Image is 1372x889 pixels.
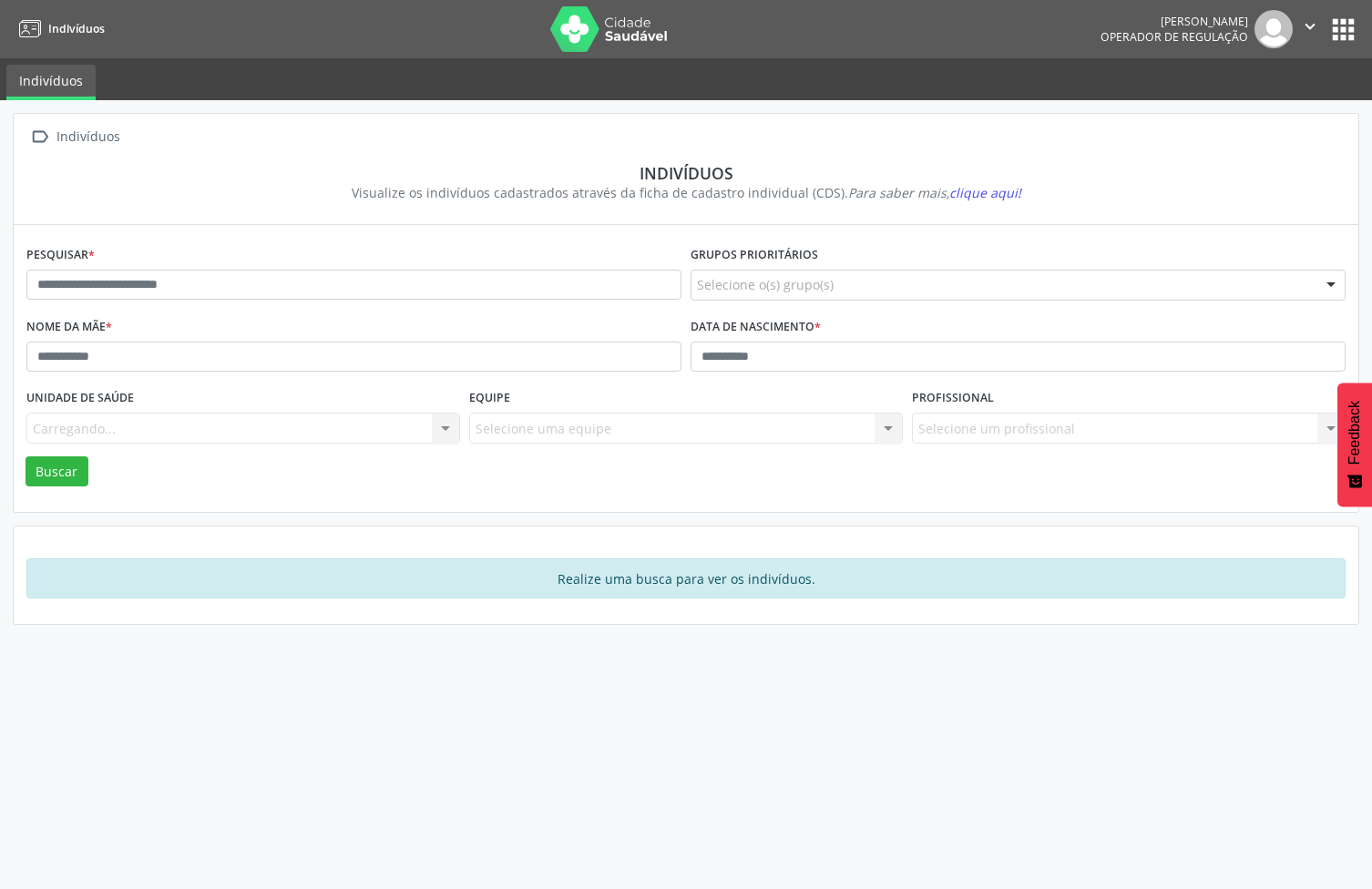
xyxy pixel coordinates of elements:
a: Indivíduos [13,14,105,44]
label: Pesquisar [26,241,95,270]
button: Buscar [26,456,88,487]
span: Feedback [1346,401,1363,465]
span: Operador de regulação [1101,29,1248,45]
label: Data de nascimento [691,313,821,342]
span: clique aqui! [949,184,1021,201]
i: Para saber mais, [848,184,1021,201]
div: Indivíduos [53,124,123,150]
button: apps [1327,14,1359,46]
a: Indivíduos [6,65,96,100]
div: [PERSON_NAME] [1101,14,1248,29]
i:  [26,124,53,150]
div: Indivíduos [39,163,1333,183]
i:  [1300,16,1320,36]
label: Equipe [469,384,510,413]
label: Profissional [912,384,994,413]
label: Nome da mãe [26,313,112,342]
img: img [1254,10,1293,48]
button:  [1293,10,1327,48]
span: Indivíduos [48,21,105,36]
label: Unidade de saúde [26,384,134,413]
span: Selecione o(s) grupo(s) [697,275,834,294]
div: Visualize os indivíduos cadastrados através da ficha de cadastro individual (CDS). [39,183,1333,202]
label: Grupos prioritários [691,241,818,270]
div: Realize uma busca para ver os indivíduos. [26,558,1346,598]
button: Feedback - Mostrar pesquisa [1337,383,1372,506]
a:  Indivíduos [26,124,123,150]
